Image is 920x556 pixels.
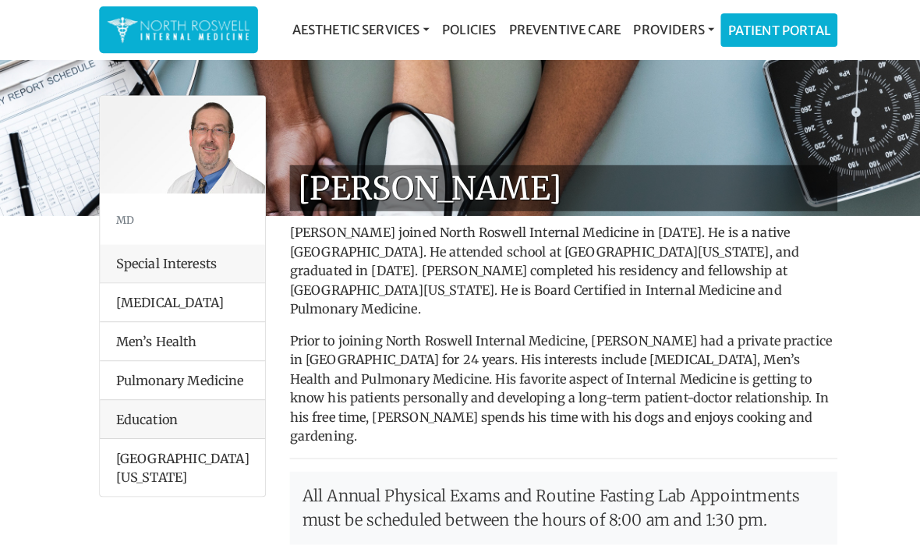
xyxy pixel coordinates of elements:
[98,278,260,317] li: [MEDICAL_DATA]
[285,325,823,437] p: Prior to joining North Roswell Internal Medicine, [PERSON_NAME] had a private practice in [GEOGRA...
[281,13,428,44] a: Aesthetic Services
[285,162,823,207] h1: [PERSON_NAME]
[494,13,616,44] a: Preventive Care
[285,463,823,535] p: All Annual Physical Exams and Routine Fasting Lab Appointments must be scheduled between the hour...
[709,14,822,45] a: Patient Portal
[98,240,260,278] div: Special Interests
[98,316,260,355] li: Men’s Health
[616,13,708,44] a: Providers
[105,14,246,44] img: North Roswell Internal Medicine
[98,94,260,190] img: Dr. George Kanes
[98,431,260,487] li: [GEOGRAPHIC_DATA][US_STATE]
[98,354,260,393] li: Pulmonary Medicine
[428,13,494,44] a: Policies
[285,219,823,313] p: [PERSON_NAME] joined North Roswell Internal Medicine in [DATE]. He is a native [GEOGRAPHIC_DATA]....
[114,210,132,222] small: MD
[98,393,260,431] div: Education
